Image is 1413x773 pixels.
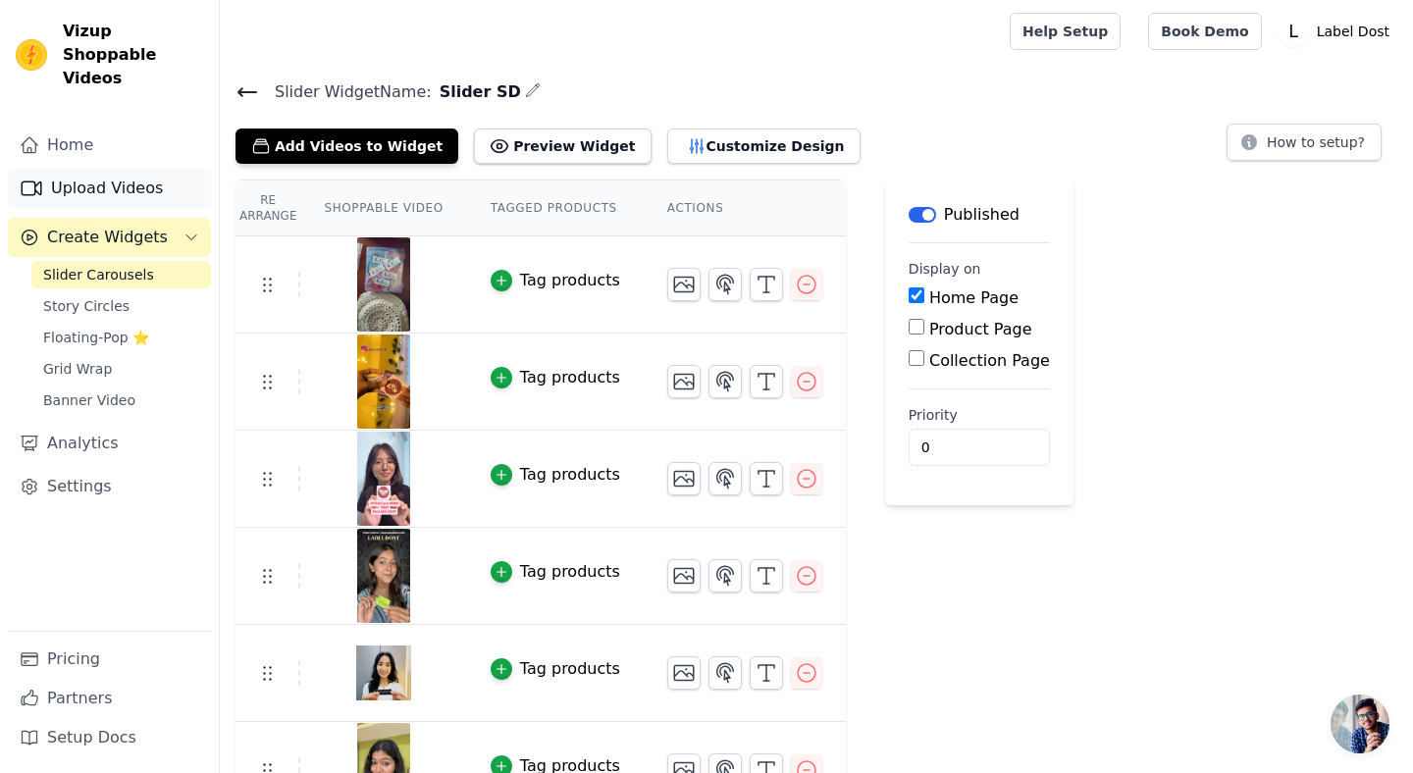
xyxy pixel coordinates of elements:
span: Banner Video [43,390,135,410]
legend: Display on [909,259,981,279]
img: Vizup [16,39,47,71]
button: L Label Dost [1278,14,1397,49]
button: Tag products [491,657,620,681]
label: Product Page [929,320,1032,338]
label: Priority [909,405,1050,425]
a: Setup Docs [8,718,211,757]
th: Tagged Products [467,180,644,236]
div: Tag products [520,269,620,292]
a: Banner Video [31,386,211,414]
img: reel-preview-rcii11-u3.myshopify.com-3725786566405766976_53048774630.jpeg [356,237,411,332]
span: Vizup Shoppable Videos [63,20,203,90]
button: Customize Design [667,129,861,164]
a: Floating-Pop ⭐ [31,324,211,351]
a: How to setup? [1227,137,1382,156]
img: reel-preview-rcii11-u3.myshopify.com-3716423396351924869_48281929200.jpeg [356,335,411,429]
a: Pricing [8,640,211,679]
button: How to setup? [1227,124,1382,161]
div: Tag products [520,463,620,487]
div: Tag products [520,657,620,681]
button: Tag products [491,269,620,292]
div: Open chat [1331,695,1389,753]
div: Tag products [520,366,620,389]
button: Change Thumbnail [667,365,701,398]
img: vizup-images-5316.jpg [356,626,411,720]
a: Story Circles [31,292,211,320]
button: Tag products [491,463,620,487]
div: Tag products [520,560,620,584]
span: Floating-Pop ⭐ [43,328,149,347]
button: Preview Widget [474,129,651,164]
a: Partners [8,679,211,718]
p: Published [944,203,1020,227]
div: Edit Name [525,78,541,105]
label: Collection Page [929,351,1050,370]
button: Create Widgets [8,218,211,257]
a: Slider Carousels [31,261,211,288]
span: Story Circles [43,296,130,316]
button: Change Thumbnail [667,462,701,495]
img: vizup-images-2445.jpg [356,529,411,623]
a: Upload Videos [8,169,211,208]
a: Analytics [8,424,211,463]
th: Shoppable Video [300,180,466,236]
button: Tag products [491,366,620,389]
a: Book Demo [1148,13,1261,50]
span: Slider Carousels [43,265,154,284]
span: Slider Widget Name: [259,80,432,104]
button: Add Videos to Widget [235,129,458,164]
span: Create Widgets [47,226,168,249]
a: Settings [8,467,211,506]
a: Home [8,126,211,165]
th: Re Arrange [235,180,300,236]
button: Tag products [491,560,620,584]
a: Help Setup [1010,13,1121,50]
button: Change Thumbnail [667,559,701,593]
span: Grid Wrap [43,359,112,379]
button: Change Thumbnail [667,656,701,690]
button: Change Thumbnail [667,268,701,301]
img: vizup-images-cb97.jpg [356,432,411,526]
th: Actions [644,180,846,236]
label: Home Page [929,288,1019,307]
p: Label Dost [1309,14,1397,49]
a: Grid Wrap [31,355,211,383]
span: Slider SD [432,80,521,104]
text: L [1288,22,1298,41]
